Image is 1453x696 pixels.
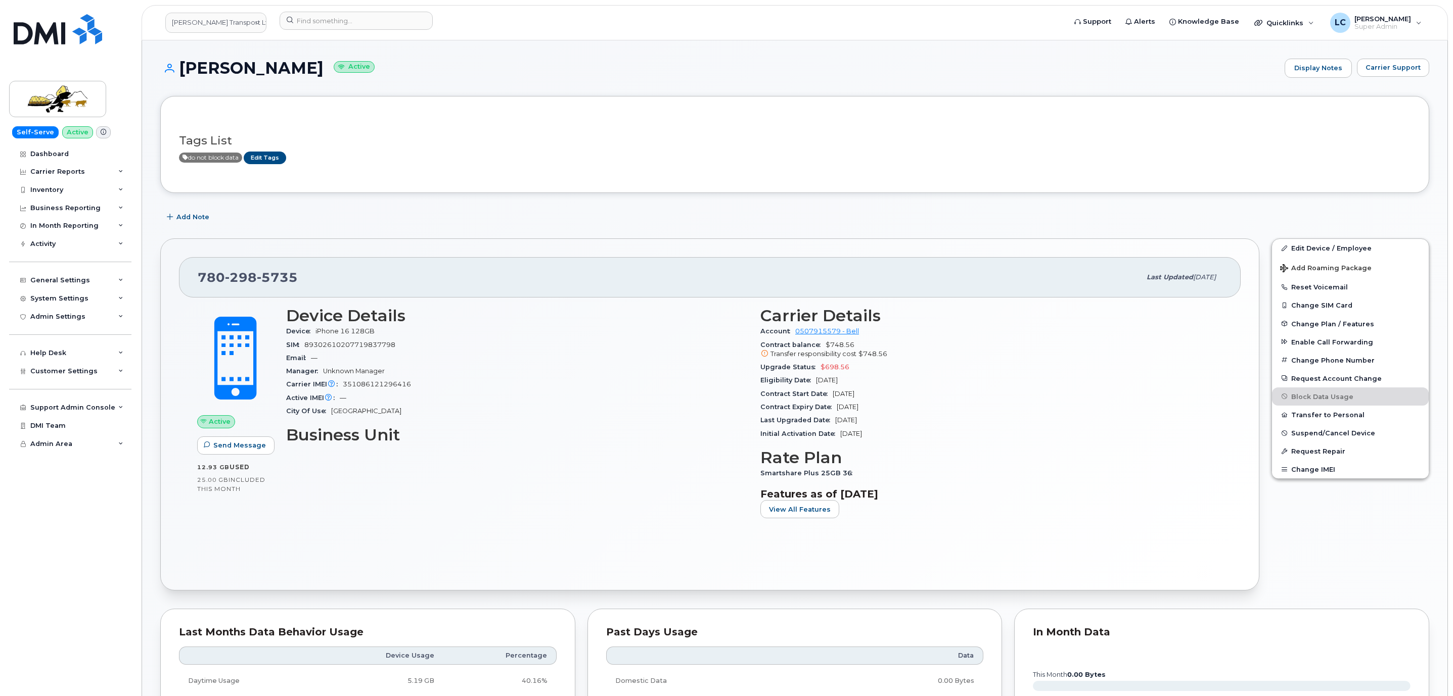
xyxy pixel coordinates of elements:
[230,463,250,471] span: used
[1272,424,1429,442] button: Suspend/Cancel Device
[760,307,1222,325] h3: Carrier Details
[323,367,385,375] span: Unknown Manager
[833,390,854,397] span: [DATE]
[311,354,317,362] span: —
[1272,351,1429,369] button: Change Phone Number
[1272,406,1429,424] button: Transfer to Personal
[760,363,821,371] span: Upgrade Status
[197,476,229,483] span: 25.00 GB
[286,367,323,375] span: Manager
[1272,442,1429,460] button: Request Repair
[286,426,748,444] h3: Business Unit
[244,152,286,164] a: Edit Tags
[1291,429,1375,437] span: Suspend/Cancel Device
[179,134,1411,147] h3: Tags List
[213,440,266,450] span: Send Message
[770,350,856,358] span: Transfer responsibility cost
[1291,320,1374,327] span: Change Plan / Features
[318,647,443,665] th: Device Usage
[1272,333,1429,351] button: Enable Call Forwarding
[760,430,840,437] span: Initial Activation Date
[1272,460,1429,478] button: Change IMEI
[1291,338,1373,345] span: Enable Call Forwarding
[1272,387,1429,406] button: Block Data Usage
[179,627,557,637] div: Last Months Data Behavior Usage
[286,341,304,349] span: SIM
[304,341,395,349] span: 89302610207719837798
[1366,63,1421,72] span: Carrier Support
[1067,671,1106,678] tspan: 0.00 Bytes
[331,407,401,415] span: [GEOGRAPHIC_DATA]
[343,380,411,388] span: 351086121296416
[225,270,257,285] span: 298
[1272,315,1429,333] button: Change Plan / Features
[160,208,218,226] button: Add Note
[1147,273,1193,281] span: Last updated
[286,307,748,325] h3: Device Details
[760,449,1222,467] h3: Rate Plan
[840,430,862,437] span: [DATE]
[286,327,315,335] span: Device
[257,270,298,285] span: 5735
[816,376,838,384] span: [DATE]
[760,376,816,384] span: Eligibility Date
[837,403,858,411] span: [DATE]
[1033,627,1411,637] div: In Month Data
[1032,671,1106,678] text: this month
[197,464,230,471] span: 12.93 GB
[1280,264,1372,274] span: Add Roaming Package
[760,327,795,335] span: Account
[858,350,887,358] span: $748.56
[760,403,837,411] span: Contract Expiry Date
[835,416,857,424] span: [DATE]
[760,488,1222,500] h3: Features as of [DATE]
[286,407,331,415] span: City Of Use
[1193,273,1216,281] span: [DATE]
[340,394,346,402] span: —
[1272,369,1429,387] button: Request Account Change
[1357,59,1429,77] button: Carrier Support
[1272,278,1429,296] button: Reset Voicemail
[1272,257,1429,278] button: Add Roaming Package
[286,380,343,388] span: Carrier IMEI
[606,627,984,637] div: Past Days Usage
[209,417,231,426] span: Active
[286,354,311,362] span: Email
[760,500,839,518] button: View All Features
[813,647,983,665] th: Data
[197,436,275,455] button: Send Message
[821,363,849,371] span: $698.56
[176,212,209,222] span: Add Note
[315,327,375,335] span: iPhone 16 128GB
[760,341,826,349] span: Contract balance
[197,476,265,492] span: included this month
[795,327,859,335] a: 0507915579 - Bell
[286,394,340,402] span: Active IMEI
[198,270,298,285] span: 780
[160,59,1280,77] h1: [PERSON_NAME]
[760,390,833,397] span: Contract Start Date
[760,416,835,424] span: Last Upgraded Date
[760,341,1222,359] span: $748.56
[1272,296,1429,314] button: Change SIM Card
[443,647,557,665] th: Percentage
[334,61,375,73] small: Active
[769,505,831,514] span: View All Features
[1285,59,1352,78] a: Display Notes
[760,469,857,477] span: Smartshare Plus 25GB 36
[1272,239,1429,257] a: Edit Device / Employee
[179,153,242,163] span: Active to December 31, 2025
